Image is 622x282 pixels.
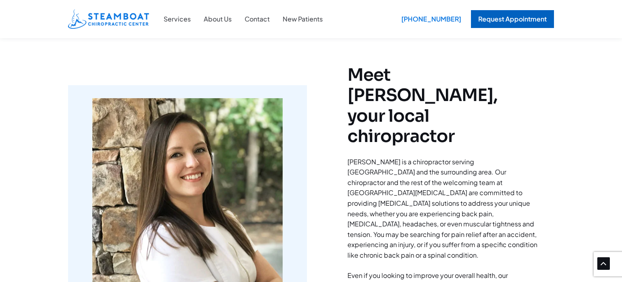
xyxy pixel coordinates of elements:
a: About Us [197,14,238,24]
a: Services [157,14,197,24]
nav: Site Navigation [157,9,329,29]
a: [PHONE_NUMBER] [396,10,463,28]
p: [PERSON_NAME] is a chiropractor serving [GEOGRAPHIC_DATA] and the surrounding area. Our chiroprac... [347,157,538,260]
a: New Patients [276,14,329,24]
a: Request Appointment [471,10,554,28]
img: Steamboat Chiropractic Center [68,9,149,29]
div: [PHONE_NUMBER] [396,10,467,28]
h2: Meet [PERSON_NAME], your local chiropractor [347,65,538,147]
a: Contact [238,14,276,24]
